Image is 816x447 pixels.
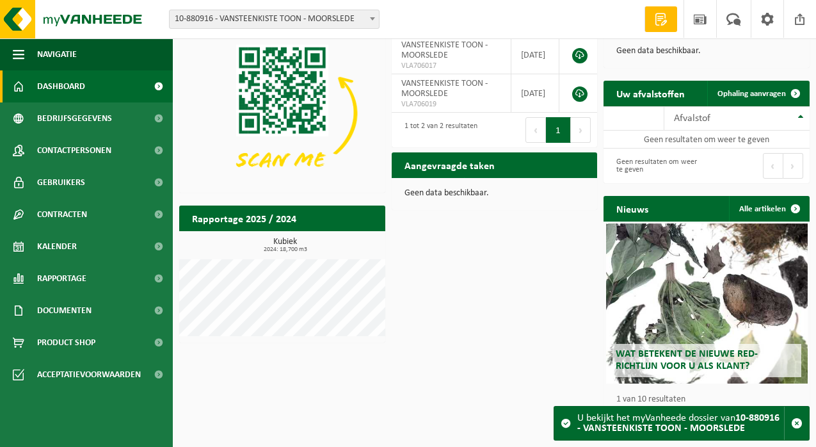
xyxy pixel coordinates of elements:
[577,413,780,434] strong: 10-880916 - VANSTEENKISTE TOON - MOORSLEDE
[170,10,379,28] span: 10-880916 - VANSTEENKISTE TOON - MOORSLEDE
[606,224,808,384] a: Wat betekent de nieuwe RED-richtlijn voor u als klant?
[707,81,808,106] a: Ophaling aanvragen
[37,38,77,70] span: Navigatie
[511,74,560,113] td: [DATE]
[674,113,710,124] span: Afvalstof
[401,79,488,99] span: VANSTEENKISTE TOON - MOORSLEDE
[604,131,810,149] td: Geen resultaten om weer te geven
[616,47,797,56] p: Geen data beschikbaar.
[169,10,380,29] span: 10-880916 - VANSTEENKISTE TOON - MOORSLEDE
[604,196,661,221] h2: Nieuws
[546,117,571,143] button: 1
[763,153,783,179] button: Previous
[398,116,477,144] div: 1 tot 2 van 2 resultaten
[616,349,758,371] span: Wat betekent de nieuwe RED-richtlijn voor u als klant?
[783,153,803,179] button: Next
[511,36,560,74] td: [DATE]
[179,36,385,190] img: Download de VHEPlus App
[186,238,385,253] h3: Kubiek
[525,117,546,143] button: Previous
[37,102,112,134] span: Bedrijfsgegevens
[37,327,95,359] span: Product Shop
[392,152,508,177] h2: Aangevraagde taken
[37,199,87,231] span: Contracten
[610,152,700,180] div: Geen resultaten om weer te geven
[401,40,488,60] span: VANSTEENKISTE TOON - MOORSLEDE
[401,61,501,71] span: VLA706017
[604,81,698,106] h2: Uw afvalstoffen
[401,99,501,110] span: VLA706019
[37,134,111,167] span: Contactpersonen
[37,295,92,327] span: Documenten
[577,407,784,440] div: U bekijkt het myVanheede dossier van
[37,263,86,295] span: Rapportage
[37,70,85,102] span: Dashboard
[179,206,309,231] h2: Rapportage 2025 / 2024
[37,231,77,263] span: Kalender
[571,117,591,143] button: Next
[186,247,385,253] span: 2024: 18,700 m3
[37,167,85,199] span: Gebruikers
[717,90,786,98] span: Ophaling aanvragen
[404,189,585,198] p: Geen data beschikbaar.
[616,395,803,404] p: 1 van 10 resultaten
[729,196,808,222] a: Alle artikelen
[290,231,384,256] a: Bekijk rapportage
[37,359,141,391] span: Acceptatievoorwaarden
